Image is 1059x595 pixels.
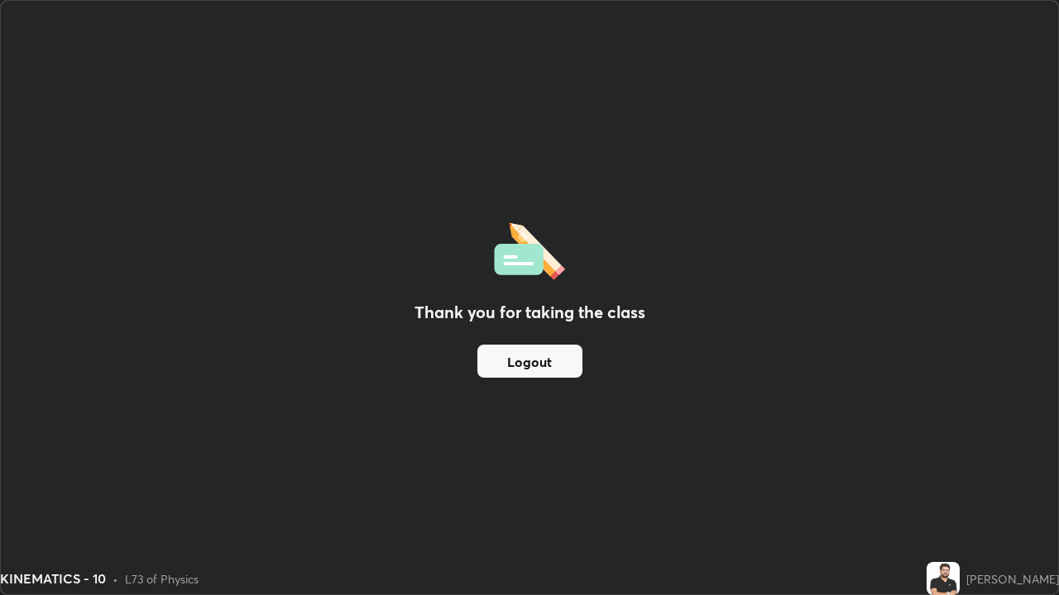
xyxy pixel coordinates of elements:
[113,570,118,588] div: •
[477,345,582,378] button: Logout
[414,300,645,325] h2: Thank you for taking the class
[494,217,565,280] img: offlineFeedback.1438e8b3.svg
[966,570,1059,588] div: [PERSON_NAME]
[125,570,199,588] div: L73 of Physics
[927,562,960,595] img: 6c0a6b5127da4c9390a6586b0dc4a4b9.jpg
